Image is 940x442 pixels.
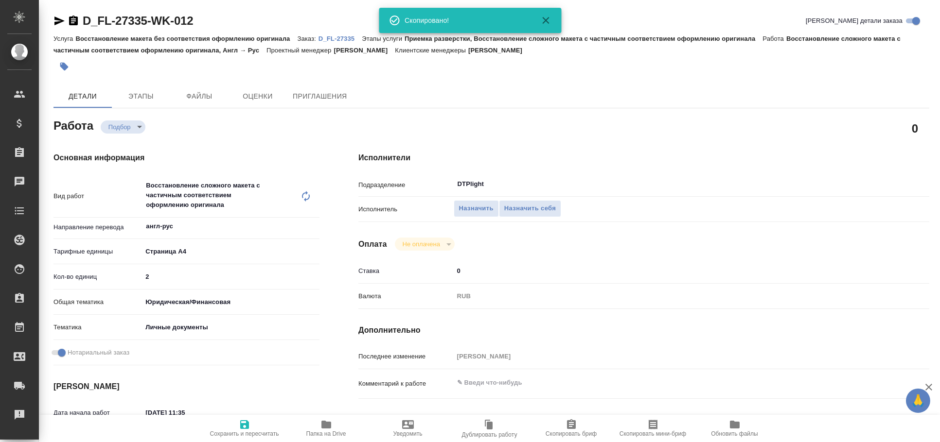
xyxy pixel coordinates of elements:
p: Последнее изменение [358,352,454,361]
p: Услуга [53,35,75,42]
button: Уведомить [367,415,449,442]
p: Вид работ [53,191,142,201]
p: Подразделение [358,180,454,190]
div: Личные документы [142,319,319,336]
p: Тарифные единицы [53,247,142,256]
button: Скопировать мини-бриф [612,415,694,442]
a: D_FL-27335 [319,34,362,42]
input: ✎ Введи что-нибудь [142,406,227,420]
h4: Дополнительно [358,324,929,336]
span: Назначить [459,203,494,214]
span: Нотариальный заказ [68,348,129,357]
p: Этапы услуги [362,35,405,42]
p: Тематика [53,323,142,332]
p: [PERSON_NAME] [334,47,395,54]
button: Скопировать ссылку для ЯМессенджера [53,15,65,27]
h4: Исполнители [358,152,929,164]
button: Open [876,183,878,185]
input: Пустое поле [454,349,882,363]
p: Приемка разверстки, Восстановление сложного макета с частичным соответствием оформлению оригинала [405,35,763,42]
div: Скопировано! [405,16,526,25]
h4: Оплата [358,238,387,250]
p: Клиентские менеджеры [395,47,468,54]
button: Скопировать бриф [531,415,612,442]
p: Комментарий к работе [358,379,454,389]
div: Юридическая/Финансовая [142,294,319,310]
input: ✎ Введи что-нибудь [142,270,319,284]
p: Направление перевода [53,222,142,232]
span: Скопировать мини-бриф [620,430,686,437]
p: Кол-во единиц [53,272,142,282]
p: Заказ: [297,35,318,42]
p: Исполнитель [358,204,454,214]
button: Не оплачена [400,240,443,248]
span: Оценки [234,90,281,102]
div: RUB [454,288,882,305]
h2: Работа [53,116,93,134]
span: Детали [59,90,106,102]
span: Папка на Drive [306,430,346,437]
span: Уведомить [393,430,423,437]
span: Скопировать бриф [546,430,597,437]
span: [PERSON_NAME] детали заказа [806,16,903,26]
button: Скопировать ссылку [68,15,79,27]
p: [PERSON_NAME] [468,47,530,54]
textarea: /Clients/FL_D/Orders/D_FL-27335/DTP/D_FL-27335-WK-012 [454,412,882,428]
button: Подбор [106,123,134,131]
input: ✎ Введи что-нибудь [454,264,882,278]
p: Работа [763,35,786,42]
button: Open [314,225,316,227]
h4: Основная информация [53,152,319,164]
span: Дублировать работу [462,431,517,438]
span: 🙏 [910,391,926,411]
button: Назначить себя [499,200,561,217]
p: Валюта [358,291,454,301]
span: Приглашения [293,90,347,102]
a: D_FL-27335-WK-012 [83,14,193,27]
p: Восстановление макета без соответствия оформлению оригинала [75,35,297,42]
span: Файлы [176,90,223,102]
p: Проектный менеджер [266,47,334,54]
span: Сохранить и пересчитать [210,430,279,437]
button: 🙏 [906,389,930,413]
div: Подбор [101,120,145,134]
button: Дублировать работу [449,415,531,442]
h2: 0 [912,120,918,136]
p: D_FL-27335 [319,35,362,42]
p: Общая тематика [53,297,142,307]
div: Страница А4 [142,243,319,260]
h4: [PERSON_NAME] [53,381,319,392]
button: Добавить тэг [53,56,75,77]
div: Подбор [395,238,455,251]
p: Дата начала работ [53,408,142,418]
span: Назначить себя [504,203,556,214]
button: Сохранить и пересчитать [204,415,285,442]
button: Папка на Drive [285,415,367,442]
button: Назначить [454,200,499,217]
span: Этапы [118,90,164,102]
button: Обновить файлы [694,415,776,442]
p: Ставка [358,266,454,276]
span: Обновить файлы [711,430,758,437]
button: Закрыть [534,15,557,26]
